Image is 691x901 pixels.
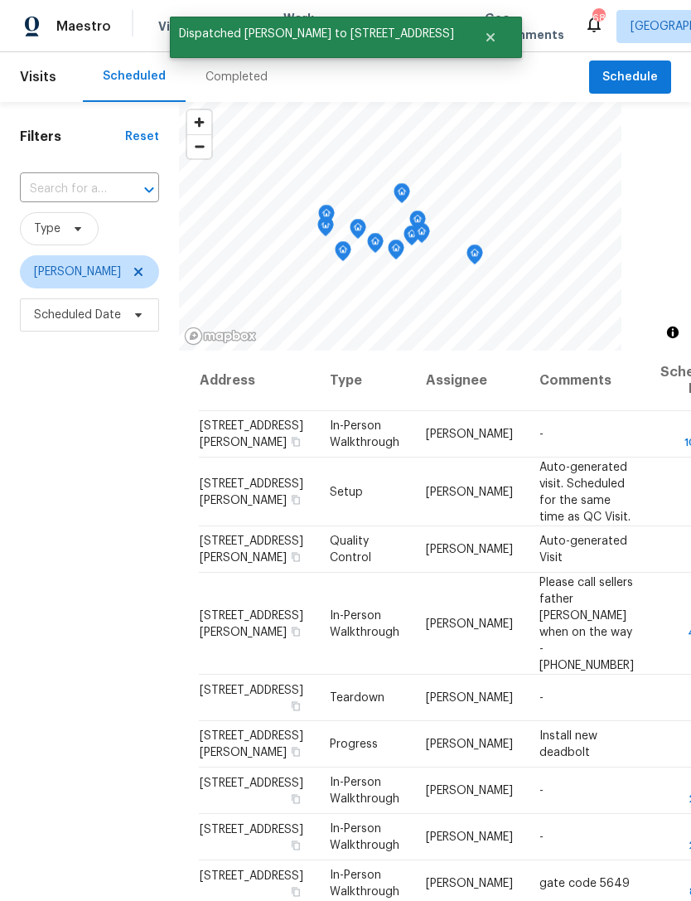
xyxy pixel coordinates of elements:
[199,351,317,411] th: Address
[138,178,161,201] button: Open
[330,609,399,637] span: In-Person Walkthrough
[288,884,303,899] button: Copy Address
[539,535,627,564] span: Auto-generated Visit
[426,831,513,843] span: [PERSON_NAME]
[200,685,303,696] span: [STREET_ADDRESS]
[184,327,257,346] a: Mapbox homepage
[158,18,192,35] span: Visits
[409,211,426,236] div: Map marker
[330,777,399,805] span: In-Person Walkthrough
[283,10,326,43] span: Work Orders
[170,17,463,51] span: Dispatched [PERSON_NAME] to [STREET_ADDRESS]
[526,351,647,411] th: Comments
[426,486,513,497] span: [PERSON_NAME]
[200,824,303,836] span: [STREET_ADDRESS]
[589,61,671,94] button: Schedule
[125,128,159,145] div: Reset
[187,135,211,158] span: Zoom out
[200,870,303,882] span: [STREET_ADDRESS]
[367,233,384,259] div: Map marker
[466,245,483,270] div: Map marker
[350,219,366,245] div: Map marker
[602,67,658,88] span: Schedule
[34,307,121,323] span: Scheduled Date
[592,10,604,27] div: 68
[388,240,404,265] div: Map marker
[20,128,125,145] h1: Filters
[403,225,420,251] div: Map marker
[539,785,544,797] span: -
[330,823,399,851] span: In-Person Walkthrough
[330,870,399,898] span: In-Person Walkthrough
[34,220,60,237] span: Type
[426,429,513,440] span: [PERSON_NAME]
[187,110,211,134] button: Zoom in
[20,177,113,202] input: Search for an address...
[288,623,303,638] button: Copy Address
[56,18,111,35] span: Maestro
[539,461,631,522] span: Auto-generated visit. Scheduled for the same time as QC Visit.
[330,692,384,704] span: Teardown
[20,59,56,95] span: Visits
[103,68,166,85] div: Scheduled
[663,322,683,342] button: Toggle attribution
[200,477,303,506] span: [STREET_ADDRESS][PERSON_NAME]
[426,544,513,555] span: [PERSON_NAME]
[485,10,564,43] span: Geo Assignments
[668,323,678,342] span: Toggle attribution
[288,744,303,759] button: Copy Address
[288,792,303,807] button: Copy Address
[34,264,121,280] span: [PERSON_NAME]
[413,223,430,249] div: Map marker
[426,739,513,750] span: [PERSON_NAME]
[539,692,544,704] span: -
[318,205,335,230] div: Map marker
[426,618,513,629] span: [PERSON_NAME]
[200,420,303,448] span: [STREET_ADDRESS][PERSON_NAME]
[179,102,621,351] canvas: Map
[288,838,303,853] button: Copy Address
[288,699,303,714] button: Copy Address
[317,216,334,242] div: Map marker
[539,429,544,440] span: -
[426,785,513,797] span: [PERSON_NAME]
[200,730,303,758] span: [STREET_ADDRESS][PERSON_NAME]
[394,183,410,209] div: Map marker
[200,777,303,789] span: [STREET_ADDRESS]
[539,576,634,671] span: Please call sellers father [PERSON_NAME] when on the way - [PHONE_NUMBER]
[187,134,211,158] button: Zoom out
[205,69,268,85] div: Completed
[200,609,303,637] span: [STREET_ADDRESS][PERSON_NAME]
[463,21,518,54] button: Close
[330,739,378,750] span: Progress
[539,730,597,758] span: Install new deadbolt
[413,351,526,411] th: Assignee
[539,831,544,843] span: -
[426,878,513,889] span: [PERSON_NAME]
[200,535,303,564] span: [STREET_ADDRESS][PERSON_NAME]
[426,692,513,704] span: [PERSON_NAME]
[539,878,630,889] span: gate code 5649
[335,241,351,267] div: Map marker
